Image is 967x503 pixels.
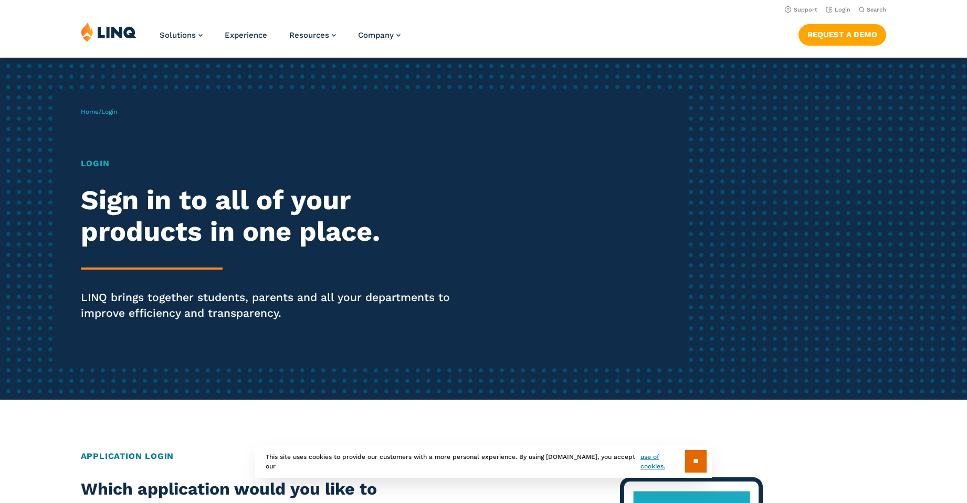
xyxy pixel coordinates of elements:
[785,6,817,13] a: Support
[798,24,886,45] a: Request a Demo
[225,30,267,40] a: Experience
[640,452,685,471] a: use of cookies.
[81,22,136,42] img: LINQ | K‑12 Software
[81,108,99,115] a: Home
[101,108,117,115] span: Login
[358,30,401,40] a: Company
[160,30,196,40] span: Solutions
[859,6,886,14] button: Open Search Bar
[81,290,454,321] p: LINQ brings together students, parents and all your departments to improve efficiency and transpa...
[81,450,887,463] h2: Application Login
[81,185,454,248] h2: Sign in to all of your products in one place.
[255,445,712,478] div: This site uses cookies to provide our customers with a more personal experience. By using [DOMAIN...
[81,108,117,115] span: /
[826,6,850,13] a: Login
[160,30,203,40] a: Solutions
[867,6,886,13] span: Search
[798,22,886,45] nav: Button Navigation
[81,157,454,170] h1: Login
[289,30,329,40] span: Resources
[160,22,401,57] nav: Primary Navigation
[358,30,394,40] span: Company
[289,30,336,40] a: Resources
